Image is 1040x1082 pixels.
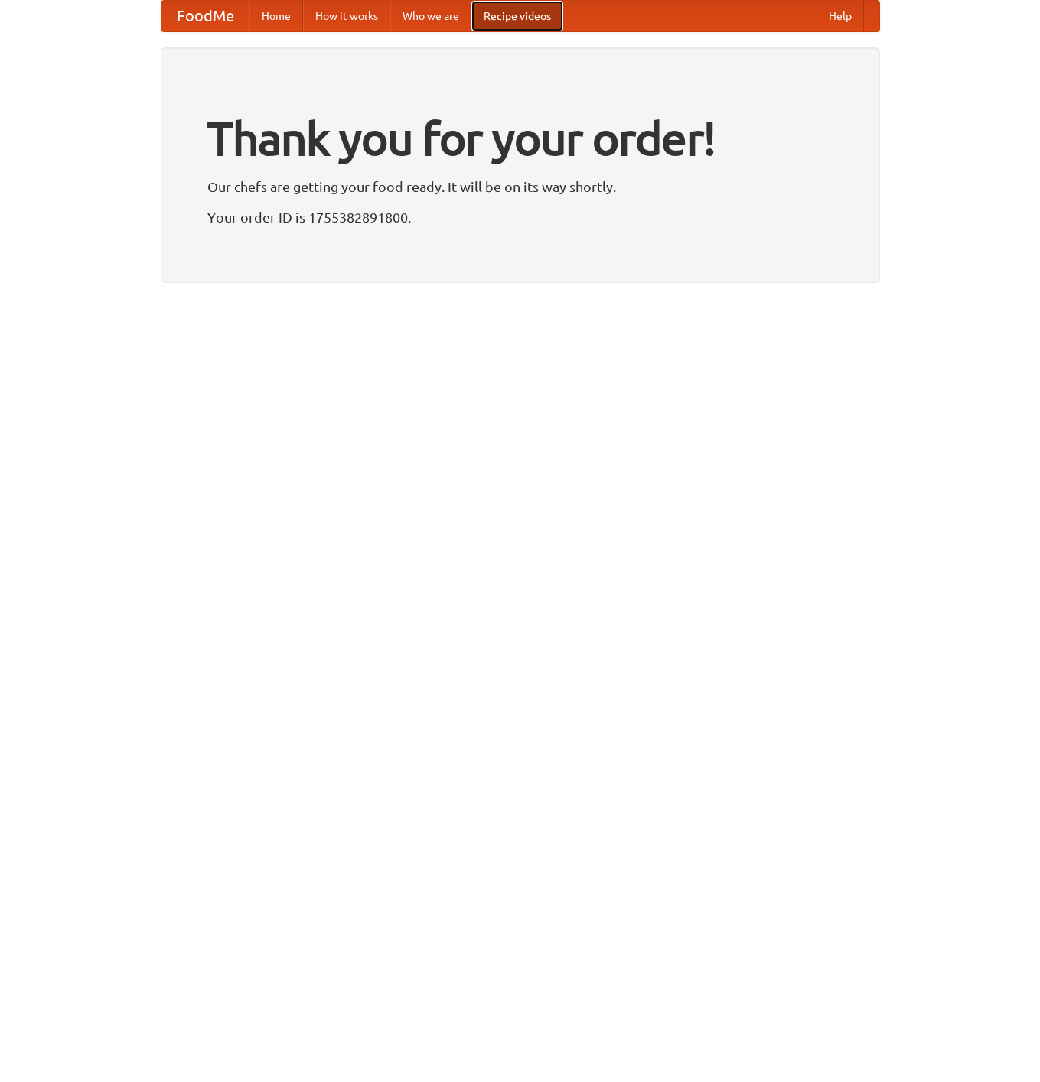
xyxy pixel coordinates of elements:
[161,1,249,31] a: FoodMe
[390,1,471,31] a: Who we are
[471,1,563,31] a: Recipe videos
[249,1,303,31] a: Home
[817,1,864,31] a: Help
[207,206,833,229] p: Your order ID is 1755382891800.
[207,175,833,198] p: Our chefs are getting your food ready. It will be on its way shortly.
[207,102,833,175] h1: Thank you for your order!
[303,1,390,31] a: How it works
